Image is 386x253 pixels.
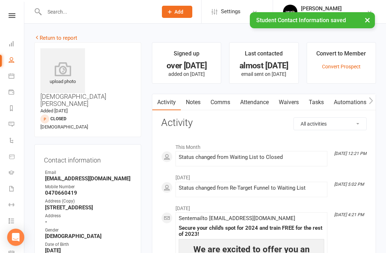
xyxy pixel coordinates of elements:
[206,94,235,111] a: Comms
[334,182,364,187] i: [DATE] 5:02 PM
[40,124,88,130] span: [DEMOGRAPHIC_DATA]
[179,215,295,222] span: Sent email to [EMAIL_ADDRESS][DOMAIN_NAME]
[45,184,132,190] div: Mobile Number
[334,151,366,156] i: [DATE] 12:21 PM
[44,154,132,164] h3: Contact information
[9,101,25,117] a: Reports
[45,175,132,182] strong: [EMAIL_ADDRESS][DOMAIN_NAME]
[161,201,367,212] li: [DATE]
[45,213,132,219] div: Address
[45,233,132,239] strong: [DEMOGRAPHIC_DATA]
[45,227,132,234] div: Gender
[274,94,304,111] a: Waivers
[161,117,367,128] h3: Activity
[45,198,132,205] div: Address (Copy)
[34,35,77,41] a: Return to report
[361,12,374,28] button: ×
[301,12,367,18] div: Team [PERSON_NAME] Lakes
[9,69,25,85] a: Calendar
[181,94,206,111] a: Notes
[45,219,132,225] strong: -
[7,229,24,246] div: Open Intercom Messenger
[45,241,132,248] div: Date of Birth
[316,49,366,62] div: Convert to Member
[179,154,324,160] div: Status changed from Waiting List to Closed
[235,94,274,111] a: Attendance
[42,7,153,17] input: Search...
[179,225,324,237] div: Secure your child's spot for 2024 and train FREE for the rest of 2023!
[40,108,68,113] time: Added [DATE]
[152,94,181,111] a: Activity
[245,49,283,62] div: Last contacted
[9,53,25,69] a: People
[45,169,132,176] div: Email
[283,5,297,19] img: thumb_image1603260965.png
[322,64,361,69] a: Convert Prospect
[40,48,135,107] h3: [DEMOGRAPHIC_DATA][PERSON_NAME]
[304,94,329,111] a: Tasks
[221,4,241,20] span: Settings
[162,6,192,18] button: Add
[9,37,25,53] a: Dashboard
[236,71,292,77] p: email sent on [DATE]
[40,62,85,86] div: upload photo
[250,12,375,28] div: Student Contact Information saved
[159,71,214,77] p: added on [DATE]
[334,212,364,217] i: [DATE] 4:21 PM
[159,62,214,69] div: over [DATE]
[50,116,66,121] span: Closed
[161,170,367,181] li: [DATE]
[9,149,25,165] a: Product Sales
[301,5,367,12] div: [PERSON_NAME]
[236,62,292,69] div: almost [DATE]
[174,49,199,62] div: Signed up
[329,94,371,111] a: Automations
[45,204,132,211] strong: [STREET_ADDRESS]
[174,9,183,15] span: Add
[45,190,132,196] strong: 0470660419
[9,85,25,101] a: Payments
[161,140,367,151] li: This Month
[179,185,324,191] div: Status changed from Re-Target Funnel to Waiting List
